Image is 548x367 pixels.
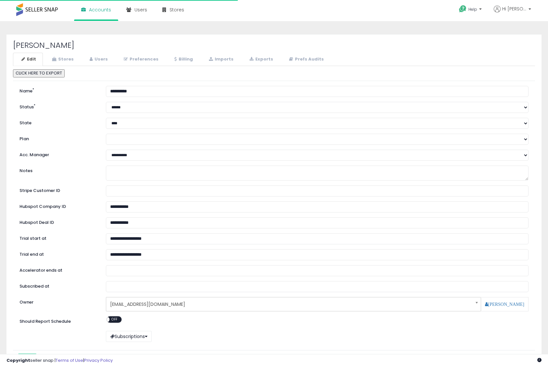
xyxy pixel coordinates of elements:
button: Subscriptions [106,331,152,342]
a: Hi [PERSON_NAME] [494,6,531,20]
span: Accounts [89,7,111,13]
span: OFF [109,317,120,322]
label: Hubspot Company ID [15,201,101,210]
label: Acc. Manager [15,150,101,158]
label: Hubspot Deal ID [15,217,101,226]
label: Stripe Customer ID [15,185,101,194]
label: Plan [15,134,101,142]
span: Stores [170,7,184,13]
i: Get Help [459,5,467,13]
label: State [15,118,101,126]
a: Edit [13,53,43,66]
label: Owner [19,299,33,306]
a: Terms of Use [56,357,83,363]
a: Billing [166,53,200,66]
span: [EMAIL_ADDRESS][DOMAIN_NAME] [110,299,468,310]
label: Subscribed at [15,281,101,290]
a: Preferences [115,53,165,66]
div: seller snap | | [6,358,113,364]
a: Imports [200,53,240,66]
label: Should Report Schedule [19,319,71,325]
a: [PERSON_NAME] [485,302,524,306]
h2: [PERSON_NAME] [13,41,535,49]
strong: Copyright [6,357,30,363]
a: Prefs Audits [281,53,331,66]
label: Name [15,86,101,94]
label: Notes [15,166,101,174]
span: Users [134,7,147,13]
button: CLICK HERE TO EXPORT [13,69,65,77]
label: Accelerator ends at [15,265,101,274]
a: Exports [241,53,280,66]
span: Hi [PERSON_NAME] [502,6,527,12]
a: Stores [44,53,81,66]
label: Trial start at [15,233,101,242]
label: Status [15,102,101,110]
label: Trial end at [15,249,101,258]
a: Users [81,53,115,66]
span: Help [468,7,477,12]
a: Privacy Policy [84,357,113,363]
